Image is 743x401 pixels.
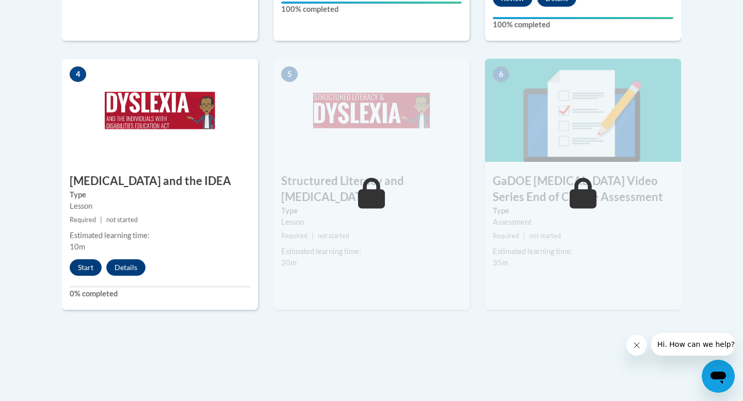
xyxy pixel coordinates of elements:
span: not started [318,232,349,240]
div: Assessment [493,216,673,228]
iframe: Close message [626,335,647,356]
span: 5 [281,66,298,82]
button: Details [106,259,146,276]
div: Estimated learning time: [281,246,462,257]
label: 100% completed [493,19,673,30]
img: Course Image [62,59,258,162]
div: Lesson [70,201,250,212]
span: 20m [281,258,297,267]
span: 4 [70,66,86,82]
span: 6 [493,66,509,82]
h3: Structured Literacy and [MEDICAL_DATA] [273,173,470,205]
img: Course Image [485,59,681,162]
span: Required [281,232,308,240]
div: Estimated learning time: [70,230,250,241]
iframe: Button to launch messaging window [702,360,735,393]
label: 0% completed [70,288,250,299]
iframe: Message from company [651,333,735,356]
h3: [MEDICAL_DATA] and the IDEA [62,173,258,189]
label: Type [493,205,673,216]
div: Lesson [281,216,462,228]
span: not started [106,216,138,224]
span: Required [70,216,96,224]
label: Type [281,205,462,216]
span: 35m [493,258,508,267]
span: | [312,232,314,240]
span: not started [529,232,561,240]
div: Your progress [281,2,462,4]
img: Course Image [273,59,470,162]
span: Required [493,232,519,240]
button: Start [70,259,102,276]
span: 10m [70,242,85,251]
h3: GaDOE [MEDICAL_DATA] Video Series End of Course Assessment [485,173,681,205]
span: | [100,216,102,224]
label: Type [70,189,250,201]
label: 100% completed [281,4,462,15]
div: Your progress [493,17,673,19]
span: | [523,232,525,240]
div: Estimated learning time: [493,246,673,257]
